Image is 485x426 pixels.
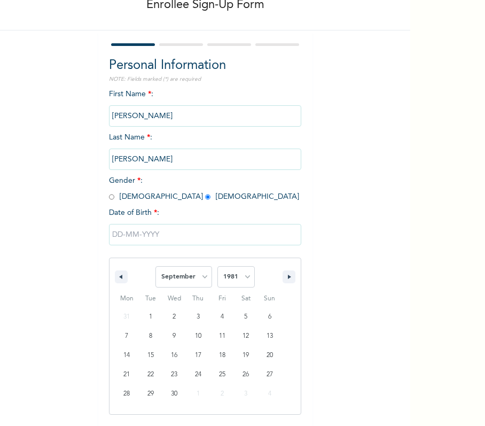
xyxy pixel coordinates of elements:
span: 20 [267,346,273,365]
span: 29 [147,384,154,404]
span: Tue [139,290,163,307]
input: Enter your last name [109,149,301,170]
button: 24 [186,365,210,384]
button: 5 [234,307,258,327]
button: 17 [186,346,210,365]
button: 1 [139,307,163,327]
button: 22 [139,365,163,384]
span: 26 [242,365,249,384]
span: 18 [219,346,225,365]
span: 21 [123,365,130,384]
button: 11 [210,327,234,346]
span: Date of Birth : [109,207,159,219]
span: 5 [244,307,247,327]
button: 13 [257,327,281,346]
button: 14 [115,346,139,365]
span: 9 [173,327,176,346]
h2: Personal Information [109,56,301,75]
p: NOTE: Fields marked (*) are required [109,75,301,83]
span: Fri [210,290,234,307]
span: First Name : [109,90,301,120]
button: 19 [234,346,258,365]
span: 1 [149,307,152,327]
span: 27 [267,365,273,384]
span: 6 [268,307,271,327]
span: 14 [123,346,130,365]
input: Enter your first name [109,105,301,127]
span: 30 [171,384,177,404]
span: 23 [171,365,177,384]
span: 7 [125,327,128,346]
span: 19 [242,346,249,365]
button: 25 [210,365,234,384]
span: Wed [162,290,186,307]
button: 8 [139,327,163,346]
button: 15 [139,346,163,365]
button: 20 [257,346,281,365]
button: 28 [115,384,139,404]
button: 3 [186,307,210,327]
span: 13 [267,327,273,346]
span: 15 [147,346,154,365]
button: 2 [162,307,186,327]
span: 11 [219,327,225,346]
span: 4 [221,307,224,327]
span: 3 [197,307,200,327]
button: 9 [162,327,186,346]
span: 8 [149,327,152,346]
button: 6 [257,307,281,327]
span: Sat [234,290,258,307]
span: 22 [147,365,154,384]
button: 26 [234,365,258,384]
span: 16 [171,346,177,365]
button: 30 [162,384,186,404]
span: Last Name : [109,134,301,163]
span: Mon [115,290,139,307]
button: 10 [186,327,210,346]
button: 21 [115,365,139,384]
button: 16 [162,346,186,365]
input: DD-MM-YYYY [109,224,301,245]
span: Thu [186,290,210,307]
span: 25 [219,365,225,384]
span: Sun [257,290,281,307]
span: 12 [242,327,249,346]
span: 28 [123,384,130,404]
span: 10 [195,327,201,346]
button: 23 [162,365,186,384]
button: 7 [115,327,139,346]
span: 24 [195,365,201,384]
span: Gender : [DEMOGRAPHIC_DATA] [DEMOGRAPHIC_DATA] [109,177,299,200]
button: 4 [210,307,234,327]
button: 27 [257,365,281,384]
span: 17 [195,346,201,365]
button: 18 [210,346,234,365]
button: 12 [234,327,258,346]
button: 29 [139,384,163,404]
span: 2 [173,307,176,327]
